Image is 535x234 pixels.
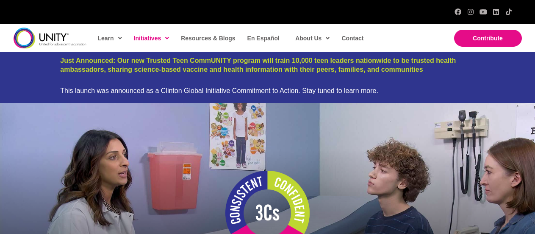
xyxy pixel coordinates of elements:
a: TikTok [505,8,512,15]
span: About Us [295,32,330,45]
a: Facebook [455,8,461,15]
span: En Español [247,35,280,42]
a: Instagram [467,8,474,15]
a: En Español [243,28,283,48]
span: Initiatives [134,32,169,45]
a: Contact [337,28,367,48]
span: Contact [341,35,363,42]
span: Contribute [473,35,503,42]
a: About Us [291,28,333,48]
a: Contribute [454,30,522,47]
a: Resources & Blogs [177,28,238,48]
a: Just Announced: Our new Trusted Teen CommUNITY program will train 10,000 teen leaders nationwide ... [60,57,456,73]
span: Resources & Blogs [181,35,235,42]
div: This launch was announced as a Clinton Global Initiative Commitment to Action. Stay tuned to lear... [60,87,474,95]
a: YouTube [480,8,487,15]
a: LinkedIn [493,8,499,15]
img: unity-logo-dark [14,28,86,48]
span: Learn [98,32,122,45]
